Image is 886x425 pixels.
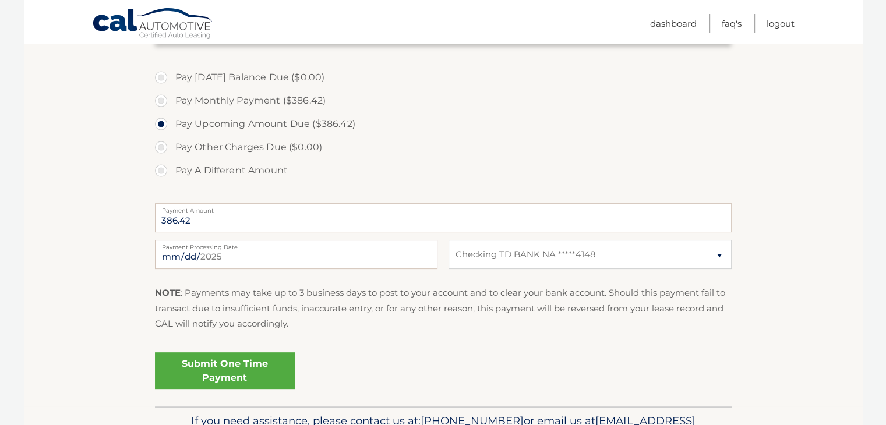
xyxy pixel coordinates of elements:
a: Submit One Time Payment [155,352,295,389]
a: Cal Automotive [92,8,214,41]
label: Pay Upcoming Amount Due ($386.42) [155,112,732,136]
input: Payment Amount [155,203,732,232]
label: Pay A Different Amount [155,159,732,182]
label: Pay Monthly Payment ($386.42) [155,89,732,112]
a: Logout [767,14,795,33]
a: FAQ's [722,14,742,33]
a: Dashboard [650,14,697,33]
label: Pay [DATE] Balance Due ($0.00) [155,66,732,89]
strong: NOTE [155,287,181,298]
label: Pay Other Charges Due ($0.00) [155,136,732,159]
input: Payment Date [155,240,437,269]
p: : Payments may take up to 3 business days to post to your account and to clear your bank account.... [155,285,732,331]
label: Payment Amount [155,203,732,212]
label: Payment Processing Date [155,240,437,249]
